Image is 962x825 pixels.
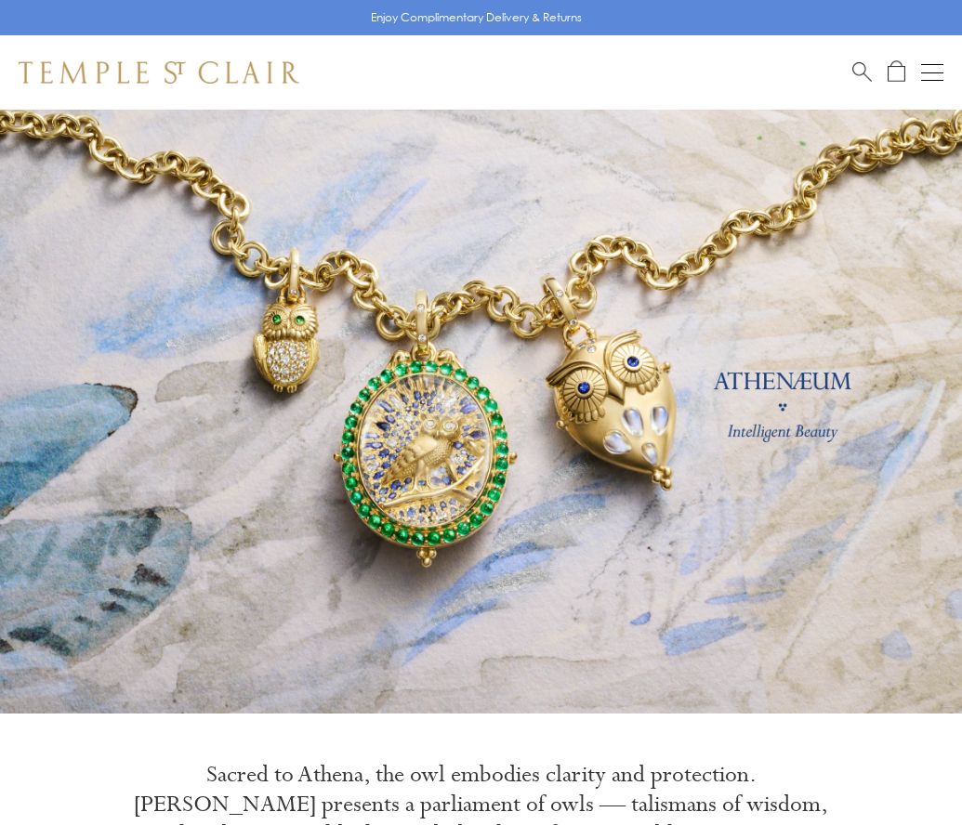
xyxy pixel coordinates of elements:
img: Temple St. Clair [19,61,299,84]
a: Search [852,60,872,84]
a: Open Shopping Bag [888,60,905,84]
p: Enjoy Complimentary Delivery & Returns [371,8,582,27]
button: Open navigation [921,61,943,84]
